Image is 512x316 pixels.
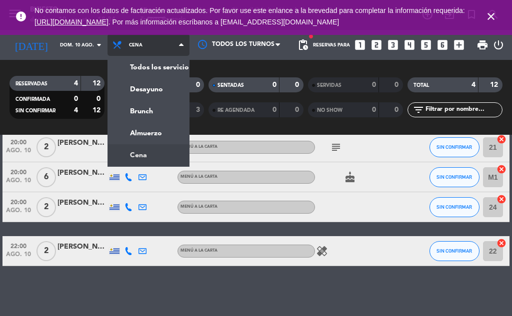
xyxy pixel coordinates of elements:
[313,42,350,48] span: Reservas para
[316,245,328,257] i: healing
[92,80,102,87] strong: 12
[6,196,31,207] span: 20:00
[272,106,276,113] strong: 0
[108,78,189,100] a: Desayuno
[36,197,56,217] span: 2
[217,108,254,113] span: RE AGENDADA
[180,249,217,253] span: MENÚ A LA CARTA
[6,240,31,251] span: 22:00
[295,106,301,113] strong: 0
[34,18,108,26] a: [URL][DOMAIN_NAME]
[74,80,78,87] strong: 4
[436,248,472,254] span: SIN CONFIRMAR
[386,38,399,51] i: looks_3
[36,167,56,187] span: 6
[180,175,217,179] span: MENÚ A LA CARTA
[429,137,479,157] button: SIN CONFIRMAR
[196,81,202,88] strong: 0
[15,108,55,113] span: SIN CONFIRMAR
[74,95,78,102] strong: 0
[492,39,504,51] i: power_settings_new
[6,207,31,219] span: ago. 10
[108,18,339,26] a: . Por más información escríbanos a [EMAIL_ADDRESS][DOMAIN_NAME]
[217,83,244,88] span: SENTADAS
[419,38,432,51] i: looks_5
[496,194,506,204] i: cancel
[297,39,309,51] span: pending_actions
[492,30,504,60] div: LOG OUT
[308,33,314,39] span: fiber_manual_record
[180,205,217,209] span: MENÚ A LA CARTA
[96,95,102,102] strong: 0
[496,238,506,248] i: cancel
[36,241,56,261] span: 2
[485,10,497,22] i: close
[108,122,189,144] a: Almuerzo
[330,141,342,153] i: subject
[476,39,488,51] span: print
[412,104,424,116] i: filter_list
[108,144,189,166] a: Cena
[317,108,342,113] span: NO SHOW
[295,81,301,88] strong: 0
[7,35,55,55] i: [DATE]
[317,83,341,88] span: SERVIDAS
[92,107,102,114] strong: 12
[436,144,472,150] span: SIN CONFIRMAR
[15,97,50,102] span: CONFIRMADA
[108,100,189,122] a: Brunch
[57,137,107,149] div: [PERSON_NAME]
[394,106,400,113] strong: 0
[6,166,31,177] span: 20:00
[496,164,506,174] i: cancel
[436,174,472,180] span: SIN CONFIRMAR
[6,136,31,147] span: 20:00
[74,107,78,114] strong: 4
[436,204,472,210] span: SIN CONFIRMAR
[93,39,105,51] i: arrow_drop_down
[429,167,479,187] button: SIN CONFIRMAR
[36,137,56,157] span: 2
[272,81,276,88] strong: 0
[57,167,107,179] div: [PERSON_NAME]
[344,171,356,183] i: cake
[6,177,31,189] span: ago. 10
[6,251,31,263] span: ago. 10
[452,38,465,51] i: add_box
[471,81,475,88] strong: 4
[34,6,465,26] span: No contamos con los datos de facturación actualizados. Por favor use este enlance a la brevedad p...
[180,145,217,149] span: MENÚ A LA CARTA
[490,81,500,88] strong: 12
[57,241,107,253] div: [PERSON_NAME]
[353,38,366,51] i: looks_one
[196,106,202,113] strong: 3
[372,106,376,113] strong: 0
[6,147,31,159] span: ago. 10
[496,134,506,144] i: cancel
[370,38,383,51] i: looks_two
[413,83,429,88] span: TOTAL
[429,241,479,261] button: SIN CONFIRMAR
[108,56,189,78] a: Todos los servicios
[424,104,502,115] input: Filtrar por nombre...
[15,81,47,86] span: RESERVADAS
[15,10,27,22] i: error
[372,81,376,88] strong: 0
[394,81,400,88] strong: 0
[129,42,142,48] span: Cena
[57,197,107,209] div: [PERSON_NAME]
[429,197,479,217] button: SIN CONFIRMAR
[403,38,416,51] i: looks_4
[436,38,449,51] i: looks_6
